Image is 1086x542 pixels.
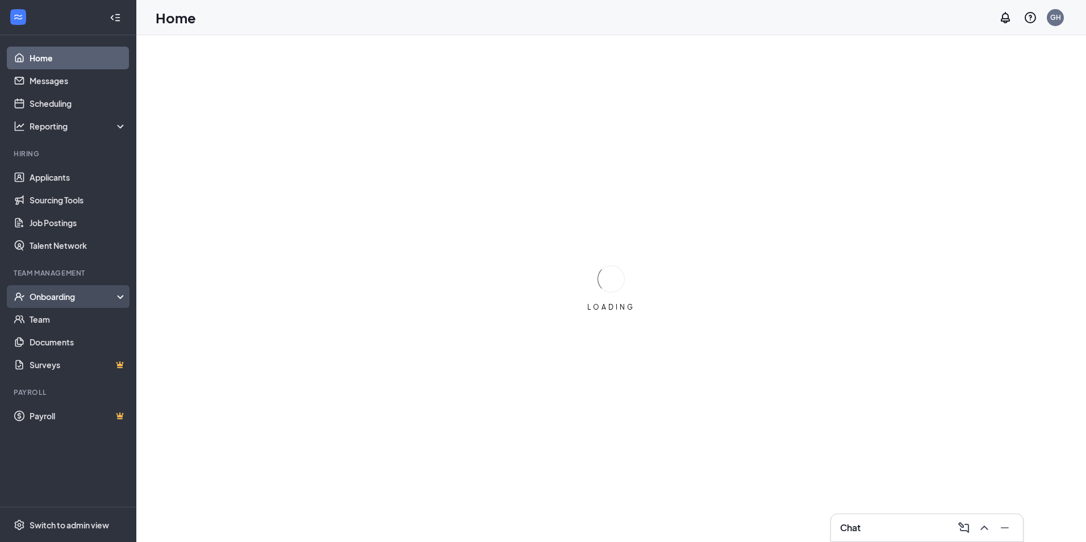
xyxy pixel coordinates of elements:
svg: Analysis [14,120,25,132]
svg: Minimize [998,521,1012,535]
svg: ChevronUp [978,521,991,535]
h1: Home [156,8,196,27]
div: Hiring [14,149,124,159]
a: Sourcing Tools [30,189,127,211]
a: Scheduling [30,92,127,115]
svg: UserCheck [14,291,25,302]
a: SurveysCrown [30,353,127,376]
div: Payroll [14,387,124,397]
button: ComposeMessage [955,519,973,537]
div: Team Management [14,268,124,278]
a: Job Postings [30,211,127,234]
svg: QuestionInfo [1024,11,1037,24]
svg: Collapse [110,12,121,23]
div: Reporting [30,120,127,132]
a: Team [30,308,127,331]
svg: Settings [14,519,25,531]
a: Applicants [30,166,127,189]
a: PayrollCrown [30,405,127,427]
a: Messages [30,69,127,92]
svg: WorkstreamLogo [12,11,24,23]
svg: ComposeMessage [957,521,971,535]
h3: Chat [840,522,861,534]
a: Talent Network [30,234,127,257]
a: Documents [30,331,127,353]
div: GH [1050,12,1061,22]
svg: Notifications [999,11,1012,24]
a: Home [30,47,127,69]
div: LOADING [583,302,640,312]
div: Switch to admin view [30,519,109,531]
button: Minimize [996,519,1014,537]
div: Onboarding [30,291,117,302]
button: ChevronUp [975,519,993,537]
